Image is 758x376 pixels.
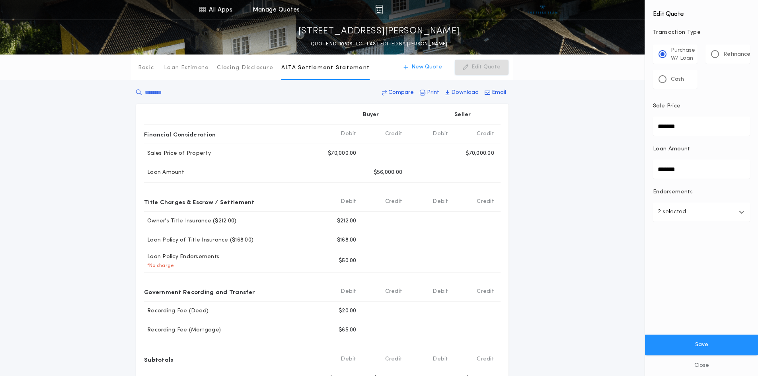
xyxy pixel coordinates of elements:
b: Debit [341,355,356,363]
p: [STREET_ADDRESS][PERSON_NAME] [298,25,460,38]
b: Credit [477,355,494,363]
p: Recording Fee (Mortgage) [144,326,221,334]
button: Compare [380,86,416,100]
p: Owner's Title Insurance ($212.00) [144,217,236,225]
p: Compare [388,89,414,97]
img: img [375,5,383,14]
b: Debit [433,130,448,138]
p: Cash [671,76,684,84]
b: Debit [433,198,448,206]
b: Credit [477,198,494,206]
p: Basic [138,64,154,72]
b: Credit [385,288,403,296]
p: Loan Policy of Title Insurance ($168.00) [144,236,253,244]
p: * No charge [144,263,174,269]
p: Sales Price of Property [144,150,211,158]
p: Email [492,89,506,97]
p: QUOTE ND-10329-TC - LAST EDITED BY [PERSON_NAME] [311,40,447,48]
p: Download [451,89,479,97]
p: $70,000.00 [466,150,494,158]
p: ALTA Settlement Statement [281,64,370,72]
p: Financial Consideration [144,128,216,140]
p: Loan Amount [144,169,184,177]
b: Credit [385,198,403,206]
p: $70,000.00 [328,150,357,158]
button: Print [417,86,442,100]
b: Debit [433,355,448,363]
b: Debit [341,130,356,138]
p: Sale Price [653,102,680,110]
p: Recording Fee (Deed) [144,307,208,315]
b: Debit [341,288,356,296]
p: $50.00 [339,257,357,265]
p: Government Recording and Transfer [144,285,255,298]
p: Purchase W/ Loan [671,47,695,62]
button: Edit Quote [455,60,509,75]
p: Closing Disclosure [217,64,273,72]
button: Save [645,335,758,355]
p: Endorsements [653,188,750,196]
p: Loan Estimate [164,64,209,72]
b: Credit [385,355,403,363]
b: Credit [385,130,403,138]
input: Sale Price [653,117,750,136]
p: Subtotals [144,353,173,366]
p: 2 selected [658,207,686,217]
button: Close [645,355,758,376]
button: Download [443,86,481,100]
img: vs-icon [528,6,557,14]
p: Refinance [723,51,750,58]
b: Debit [433,288,448,296]
p: $65.00 [339,326,357,334]
p: New Quote [411,63,442,71]
button: 2 selected [653,203,750,222]
p: Print [427,89,439,97]
p: Loan Amount [653,145,690,153]
p: Buyer [363,111,379,119]
b: Debit [341,198,356,206]
p: $56,000.00 [374,169,403,177]
b: Credit [477,288,494,296]
button: Email [482,86,509,100]
p: Title Charges & Escrow / Settlement [144,195,255,208]
p: $212.00 [337,217,357,225]
button: New Quote [396,60,450,75]
p: $20.00 [339,307,357,315]
p: Edit Quote [472,63,501,71]
p: Transaction Type [653,29,750,37]
input: Loan Amount [653,160,750,179]
b: Credit [477,130,494,138]
p: $168.00 [337,236,357,244]
p: Loan Policy Endorsements [144,253,219,261]
h4: Edit Quote [653,5,750,19]
p: Seller [455,111,472,119]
